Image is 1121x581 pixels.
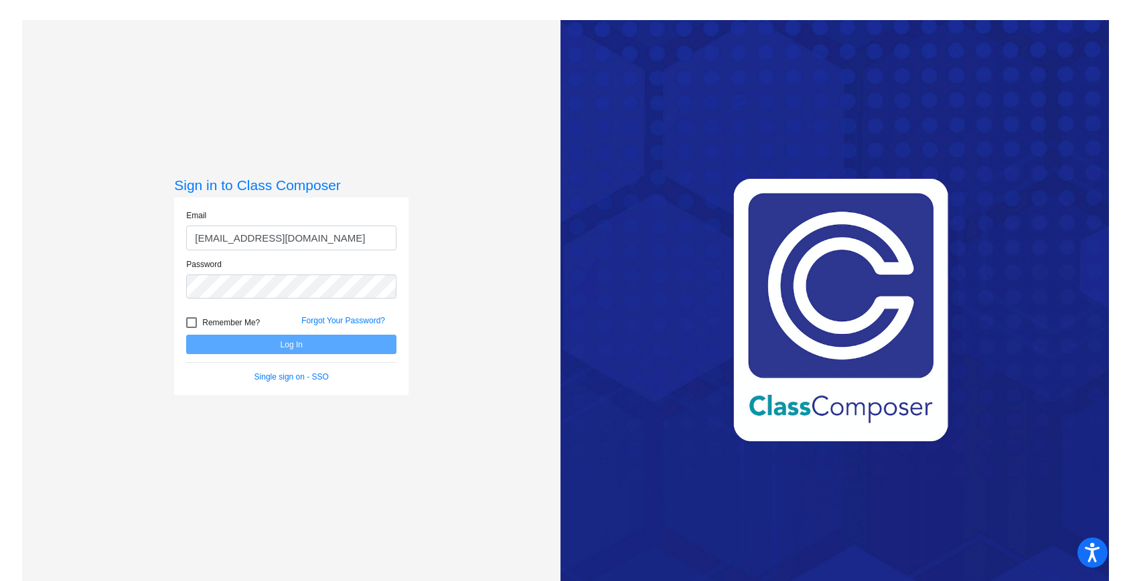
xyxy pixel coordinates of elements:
h3: Sign in to Class Composer [174,177,408,193]
a: Forgot Your Password? [301,316,385,325]
span: Remember Me? [202,315,260,331]
a: Single sign on - SSO [254,372,329,382]
label: Password [186,258,222,270]
label: Email [186,210,206,222]
button: Log In [186,335,396,354]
